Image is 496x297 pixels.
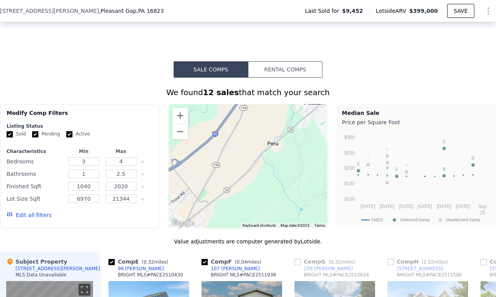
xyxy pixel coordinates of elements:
[104,148,138,155] div: Max
[172,124,188,139] button: Zoom out
[342,7,363,15] span: $9,452
[7,156,64,167] div: Bedrooms
[304,266,353,272] div: 259 [PERSON_NAME]
[456,204,470,209] text: [DATE]
[397,266,443,272] div: [STREET_ADDRESS]
[480,3,496,19] button: Show Options
[386,147,389,151] text: G
[139,259,171,265] span: ( miles)
[480,210,486,215] text: 25
[424,259,434,265] span: 2.02
[237,259,247,265] span: 0.04
[371,217,383,222] text: 16823
[136,8,164,14] span: , PA 16823
[118,272,183,278] div: BRIGHT MLS # PACE2510430
[7,181,64,192] div: Finished Sqft
[7,131,13,137] input: Sold
[281,223,310,228] span: Map data ©2025
[405,163,408,167] text: H
[305,7,342,15] span: Last Sold for
[294,258,358,266] div: Comp G
[201,266,260,272] a: 107 [PERSON_NAME]
[7,193,64,204] div: Lot Size Sqft
[409,8,438,14] span: $399,000
[7,168,64,179] div: Bathrooms
[174,61,248,78] button: Sale Comps
[7,211,52,219] button: Edit all filters
[211,272,276,278] div: BRIGHT MLS # PACE2511938
[170,218,196,228] a: Open this area in Google Maps (opens a new window)
[108,266,164,272] a: 96 [PERSON_NAME]
[397,272,462,278] div: BRIGHT MLS # PACE2511586
[344,135,355,140] text: $300
[141,173,144,176] button: Clear
[7,123,153,129] div: Listing Status
[325,259,358,265] span: ( miles)
[66,131,72,137] input: Active
[118,266,164,272] div: 96 [PERSON_NAME]
[243,223,276,228] button: Keyboard shortcuts
[248,61,322,78] button: Rental Comps
[32,131,60,137] label: Pending
[344,150,355,156] text: $250
[443,167,446,171] text: B
[331,259,341,265] span: 0.32
[357,162,360,166] text: E
[399,204,414,209] text: [DATE]
[15,266,100,272] div: [STREET_ADDRESS][PERSON_NAME]
[201,258,264,266] div: Comp F
[108,258,171,266] div: Comp E
[387,258,451,266] div: Comp H
[368,155,369,160] text: I
[6,258,67,266] div: Subject Property
[344,165,355,171] text: $200
[141,198,144,201] button: Clear
[344,196,355,202] text: $100
[79,284,90,295] button: Toggle fullscreen view
[344,181,355,186] text: $150
[15,272,67,278] div: MLS Data Unavailable
[211,266,260,272] div: 107 [PERSON_NAME]
[376,7,409,15] span: Lotside ARV
[437,204,451,209] text: [DATE]
[396,167,398,172] text: F
[479,204,487,209] text: Sep
[141,185,144,188] button: Clear
[342,109,491,117] div: Median Sale
[386,154,389,158] text: L
[400,217,430,222] text: Selected Comp
[99,7,164,15] span: , Pleasant Gap
[7,131,26,137] label: Sold
[7,109,153,123] div: Modify Comp Filters
[472,156,475,160] text: D
[380,204,394,209] text: [DATE]
[294,266,353,272] a: 259 [PERSON_NAME]
[232,259,264,265] span: ( miles)
[172,108,188,123] button: Zoom in
[418,259,451,265] span: ( miles)
[386,174,389,178] text: K
[342,128,489,225] svg: A chart.
[447,4,474,18] button: SAVE
[314,223,325,228] a: Terms (opens in new tab)
[443,139,446,144] text: C
[304,272,369,278] div: BRIGHT MLS # PACE2510624
[144,259,154,265] span: 0.32
[342,117,491,128] div: Price per Square Foot
[170,218,196,228] img: Google
[203,88,239,97] strong: 12 sales
[32,131,38,137] input: Pending
[7,148,64,155] div: Characteristics
[67,148,101,155] div: Min
[446,217,480,222] text: Unselected Comp
[386,158,389,163] text: J
[418,204,432,209] text: [DATE]
[387,266,443,272] a: [STREET_ADDRESS]
[66,131,90,137] label: Active
[361,204,375,209] text: [DATE]
[141,160,144,163] button: Clear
